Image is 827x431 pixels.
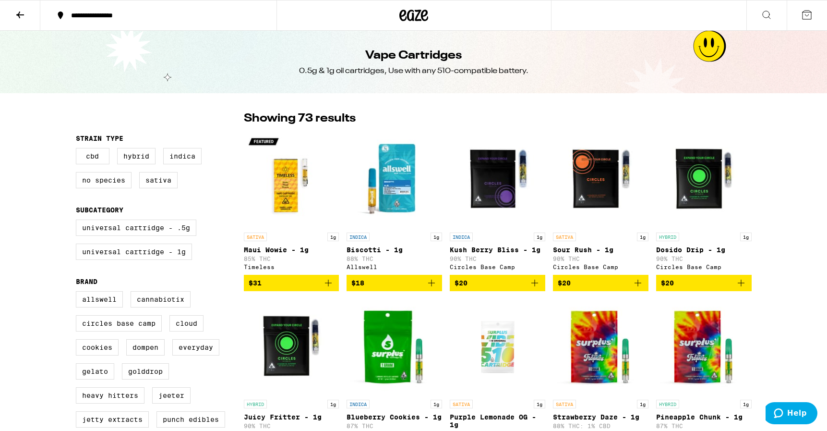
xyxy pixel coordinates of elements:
p: 1g [740,233,752,241]
p: INDICA [347,233,370,241]
p: 87% THC [656,423,752,429]
span: $31 [249,279,262,287]
img: Timeless - Maui Wowie - 1g [244,132,339,228]
label: Heavy Hitters [76,387,144,404]
p: 1g [327,400,339,408]
span: $20 [558,279,571,287]
p: 90% THC [450,256,545,262]
p: 1g [637,233,648,241]
a: Open page for Dosido Drip - 1g from Circles Base Camp [656,132,752,275]
button: Add to bag [450,275,545,291]
div: Circles Base Camp [656,264,752,270]
p: 1g [534,233,545,241]
p: SATIVA [244,233,267,241]
p: Pineapple Chunk - 1g [656,413,752,421]
p: Dosido Drip - 1g [656,246,752,254]
p: Purple Lemonade OG - 1g [450,413,545,429]
p: Showing 73 results [244,111,356,127]
p: 88% THC: 1% CBD [553,423,648,429]
span: $18 [351,279,364,287]
p: Strawberry Daze - 1g [553,413,648,421]
p: 90% THC [553,256,648,262]
div: 0.5g & 1g oil cartridges, Use with any 510-compatible battery. [299,66,528,76]
label: CBD [76,148,109,164]
label: Hybrid [117,148,156,164]
p: HYBRID [656,400,679,408]
p: Juicy Fritter - 1g [244,413,339,421]
label: Jeeter [152,387,191,404]
label: Cloud [169,315,204,332]
p: SATIVA [553,400,576,408]
p: HYBRID [656,233,679,241]
p: SATIVA [553,233,576,241]
p: Biscotti - 1g [347,246,442,254]
a: Open page for Sour Rush - 1g from Circles Base Camp [553,132,648,275]
img: Circles Base Camp - Juicy Fritter - 1g [244,299,339,395]
label: Indica [163,148,202,164]
label: Everyday [172,339,219,356]
p: 1g [534,400,545,408]
iframe: Opens a widget where you can find more information [766,402,817,426]
p: INDICA [450,233,473,241]
legend: Strain Type [76,135,123,142]
p: Blueberry Cookies - 1g [347,413,442,421]
label: Gelato [76,363,114,380]
p: Kush Berry Bliss - 1g [450,246,545,254]
label: Dompen [126,339,165,356]
label: Allswell [76,291,123,308]
p: HYBRID [244,400,267,408]
img: Surplus - Purple Lemonade OG - 1g [459,299,536,395]
img: Circles Base Camp - Kush Berry Bliss - 1g [450,132,545,228]
p: 1g [637,400,648,408]
a: Open page for Maui Wowie - 1g from Timeless [244,132,339,275]
h1: Vape Cartridges [365,48,462,64]
p: 90% THC [656,256,752,262]
button: Add to bag [656,275,752,291]
img: Circles Base Camp - Sour Rush - 1g [553,132,648,228]
label: Circles Base Camp [76,315,162,332]
label: Universal Cartridge - 1g [76,244,192,260]
p: 1g [431,233,442,241]
label: Punch Edibles [156,411,225,428]
span: $20 [661,279,674,287]
label: Jetty Extracts [76,411,149,428]
img: Surplus - Strawberry Daze - 1g [553,299,648,395]
p: 85% THC [244,256,339,262]
p: Maui Wowie - 1g [244,246,339,254]
label: No Species [76,172,132,188]
label: Sativa [139,172,178,188]
p: 88% THC [347,256,442,262]
label: Cannabiotix [131,291,191,308]
button: Add to bag [347,275,442,291]
label: Universal Cartridge - .5g [76,220,196,236]
img: Surplus - Pineapple Chunk - 1g [656,299,752,395]
img: Circles Base Camp - Dosido Drip - 1g [656,132,752,228]
p: INDICA [347,400,370,408]
img: Surplus - Blueberry Cookies - 1g [347,299,442,395]
legend: Subcategory [76,206,123,214]
legend: Brand [76,278,97,285]
div: Circles Base Camp [450,264,545,270]
p: SATIVA [450,400,473,408]
a: Open page for Biscotti - 1g from Allswell [347,132,442,275]
button: Add to bag [244,275,339,291]
button: Add to bag [553,275,648,291]
a: Open page for Kush Berry Bliss - 1g from Circles Base Camp [450,132,545,275]
p: Sour Rush - 1g [553,246,648,254]
div: Circles Base Camp [553,264,648,270]
label: Cookies [76,339,119,356]
div: Timeless [244,264,339,270]
p: 1g [327,233,339,241]
p: 1g [740,400,752,408]
span: $20 [455,279,467,287]
p: 90% THC [244,423,339,429]
label: GoldDrop [122,363,169,380]
img: Allswell - Biscotti - 1g [347,132,442,228]
div: Allswell [347,264,442,270]
p: 1g [431,400,442,408]
p: 87% THC [347,423,442,429]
